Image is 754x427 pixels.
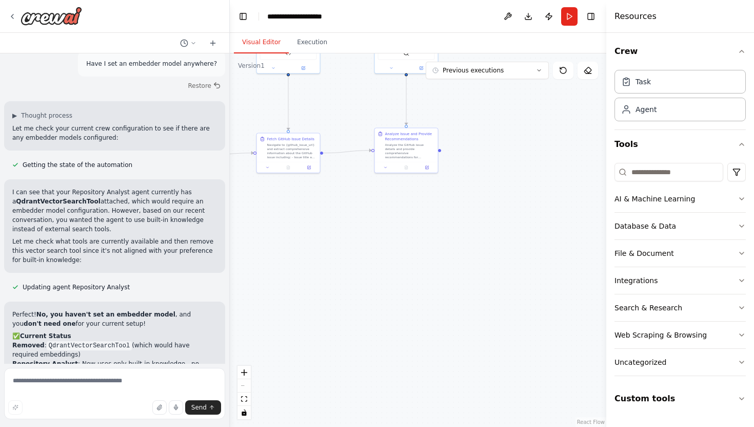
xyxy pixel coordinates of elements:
[577,419,605,425] a: React Flow attribution
[237,366,251,379] button: zoom in
[234,32,289,53] button: Visual Editor
[12,237,217,265] p: Let me check what tools are currently available and then remove this vector search tool since it'...
[614,10,657,23] h4: Resources
[86,59,217,68] p: Have I set an embedder model anywhere?
[614,330,707,340] div: Web Scraping & Browsing
[614,240,746,267] button: File & Document
[267,143,317,159] div: Navigate to {github_issue_url} and extract comprehensive information about the GitHub issue inclu...
[285,50,291,57] img: GitHub Issue Fetcher
[614,267,746,294] button: Integrations
[614,194,695,204] div: AI & Machine Learning
[16,198,101,205] strong: QdrantVectorSearchTool
[614,66,746,129] div: Crew
[614,185,746,212] button: AI & Machine Learning
[152,400,167,415] button: Upload files
[256,15,321,74] div: GitHub Issue Fetcher
[395,164,417,171] button: No output available
[12,124,217,142] p: Let me check your current crew configuration to see if there are any embedder models configured:
[23,283,130,291] span: Updating agent Repository Analyst
[289,32,335,53] button: Execution
[47,341,132,350] code: QdrantVectorSearchTool
[614,357,666,367] div: Uncategorized
[12,188,217,234] p: I can see that your Repository Analyst agent currently has a attached, which would require an emb...
[443,66,504,75] span: Previous executions
[237,393,251,406] button: fit view
[418,164,435,171] button: Open in side panel
[256,133,321,174] div: Fetch GitHub Issue DetailsNavigate to {github_issue_url} and extract comprehensive information ab...
[185,400,221,415] button: Send
[426,62,549,79] button: Previous executions
[614,322,746,348] button: Web Scraping & Browsing
[36,311,175,318] strong: No, you haven't set an embedder model
[12,310,217,328] p: Perfect! , and you for your current setup!
[12,112,72,120] button: ▶Thought process
[12,359,217,378] li: : Now uses only built-in knowledge - no external tools
[176,37,201,49] button: Switch to previous chat
[614,159,746,384] div: Tools
[407,65,436,71] button: Open in side panel
[205,37,221,49] button: Start a new chat
[236,9,250,24] button: Hide left sidebar
[286,77,291,131] g: Edge from 719197ef-3b08-463d-bbf4-bd7733dd2319 to d8246c9c-045f-424a-9d6c-97f22882026c
[614,130,746,159] button: Tools
[614,221,676,231] div: Database & Data
[12,342,45,349] strong: Removed
[614,349,746,376] button: Uncategorized
[289,65,318,71] button: Open in side panel
[206,151,253,158] g: Edge from triggers to d8246c9c-045f-424a-9d6c-97f22882026c
[8,400,23,415] button: Improve this prompt
[614,294,746,321] button: Search & Research
[238,62,265,70] div: Version 1
[614,248,674,258] div: File & Document
[21,112,72,120] span: Thought process
[403,50,409,57] img: QdrantVectorSearchTool
[614,384,746,413] button: Custom tools
[636,77,651,87] div: Task
[374,15,439,74] div: QdrantVectorSearchTool
[385,143,435,159] div: Analyze the GitHub issue details and provide comprehensive recommendations for resolution. Using ...
[614,213,746,239] button: Database & Data
[20,332,71,340] strong: Current Status
[404,77,409,125] g: Edge from 740796f7-d7ea-4f5c-bf9e-a79f9ce7aef5 to c50e1bfc-8b67-408e-a95e-41ab2b70c573
[237,366,251,419] div: React Flow controls
[267,11,342,22] nav: breadcrumb
[385,132,435,142] div: Analyze Issue and Provide Recommendations
[12,112,17,120] span: ▶
[636,104,657,115] div: Agent
[323,148,371,156] g: Edge from d8246c9c-045f-424a-9d6c-97f22882026c to c50e1bfc-8b67-408e-a95e-41ab2b70c573
[614,275,658,286] div: Integrations
[24,320,75,327] strong: don't need one
[267,137,314,142] div: Fetch GitHub Issue Details
[584,9,598,24] button: Hide right sidebar
[614,303,682,313] div: Search & Research
[237,406,251,419] button: toggle interactivity
[614,37,746,66] button: Crew
[12,341,217,359] li: : (which would have required embeddings)
[184,79,225,93] button: Restore
[277,164,299,171] button: No output available
[21,7,82,25] img: Logo
[23,161,132,169] span: Getting the state of the automation
[12,331,217,341] h2: ✅
[300,164,318,171] button: Open in side panel
[191,403,207,412] span: Send
[374,128,439,174] div: Analyze Issue and Provide RecommendationsAnalyze the GitHub issue details and provide comprehensi...
[12,360,78,367] strong: Repository Analyst
[169,400,183,415] button: Click to speak your automation idea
